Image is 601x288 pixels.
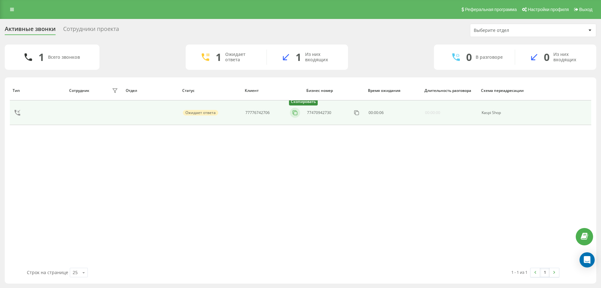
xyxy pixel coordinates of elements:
[466,51,472,63] div: 0
[5,26,56,35] div: Активные звонки
[476,55,503,60] div: В разговоре
[465,7,517,12] span: Реферальная программа
[481,88,532,93] div: Схема переадресации
[424,88,475,93] div: Длительность разговора
[482,111,531,115] div: Kaspi Shop
[245,88,300,93] div: Клиент
[540,268,550,277] a: 1
[216,51,221,63] div: 1
[369,111,384,115] div: : :
[73,269,78,276] div: 25
[579,7,592,12] span: Выход
[544,51,550,63] div: 0
[27,269,68,275] span: Строк на странице
[306,88,362,93] div: Бизнес номер
[289,98,318,105] div: Скопировать
[425,111,440,115] div: 00:00:00
[553,52,587,63] div: Из них входящих
[48,55,80,60] div: Всего звонков
[307,111,331,115] div: 77470942730
[69,88,89,93] div: Сотрудник
[225,52,257,63] div: Ожидает ответа
[368,88,418,93] div: Время ожидания
[245,111,270,115] div: 77776742706
[528,7,569,12] span: Настройки профиля
[39,51,44,63] div: 1
[369,110,373,115] span: 00
[63,26,119,35] div: Сотрудники проекта
[374,110,378,115] span: 00
[580,252,595,267] div: Open Intercom Messenger
[183,110,218,116] div: Ожидает ответа
[305,52,339,63] div: Из них входящих
[379,110,384,115] span: 06
[182,88,239,93] div: Статус
[511,269,527,275] div: 1 - 1 из 1
[296,51,301,63] div: 1
[13,88,63,93] div: Тип
[474,28,549,33] div: Выберите отдел
[126,88,176,93] div: Отдел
